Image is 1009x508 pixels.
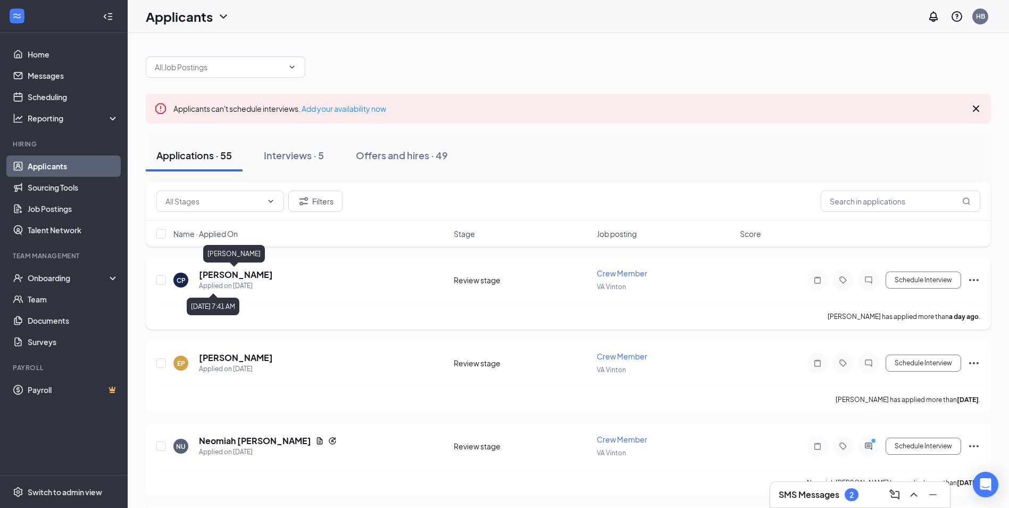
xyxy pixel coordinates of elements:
div: NU [176,442,186,451]
svg: Reapply [328,437,337,445]
span: VA Vinton [597,283,626,291]
a: Applicants [28,155,119,177]
div: Open Intercom Messenger [973,472,998,497]
svg: UserCheck [13,273,23,283]
span: VA Vinton [597,449,626,457]
div: EP [177,359,185,368]
div: Onboarding [28,273,110,283]
div: Applied on [DATE] [199,281,273,291]
button: Schedule Interview [886,272,961,289]
b: a day ago [949,313,979,321]
svg: ChatInactive [862,359,875,367]
div: Offers and hires · 49 [356,149,448,162]
span: Crew Member [597,435,647,444]
b: [DATE] [957,396,979,404]
button: Schedule Interview [886,438,961,455]
svg: Cross [970,102,982,115]
span: Stage [454,228,475,239]
div: Payroll [13,363,116,372]
a: Surveys [28,331,119,353]
span: Name · Applied On [173,228,238,239]
button: ChevronUp [905,486,922,503]
svg: Tag [837,276,849,284]
svg: Document [315,437,324,445]
div: Switch to admin view [28,487,102,497]
a: PayrollCrown [28,379,119,400]
svg: ChevronDown [266,197,275,206]
span: VA Vinton [597,366,626,374]
svg: ChevronDown [217,10,230,23]
svg: ChevronDown [288,63,296,71]
h5: [PERSON_NAME] [199,269,273,281]
div: Review stage [454,358,590,368]
input: All Stages [165,195,262,207]
svg: Error [154,102,167,115]
div: Reporting [28,113,119,124]
svg: WorkstreamLogo [12,11,22,21]
svg: Ellipses [968,274,980,286]
span: Score [740,228,761,239]
input: All Job Postings [155,61,283,73]
div: [PERSON_NAME] [203,245,265,263]
a: Talent Network [28,219,119,241]
span: Applicants can't schedule interviews. [173,104,386,113]
h5: [PERSON_NAME] [199,352,273,364]
div: [DATE] 7:41 AM [187,298,239,315]
svg: ComposeMessage [888,488,901,501]
p: Neomiah [PERSON_NAME] has applied more than . [807,478,980,487]
svg: PrimaryDot [869,438,881,446]
svg: Tag [837,359,849,367]
div: 2 [849,490,854,499]
a: Documents [28,310,119,331]
svg: Tag [837,442,849,450]
p: [PERSON_NAME] has applied more than . [836,395,980,404]
span: Crew Member [597,268,647,278]
svg: Note [811,276,824,284]
button: Minimize [924,486,941,503]
span: Crew Member [597,351,647,361]
svg: Minimize [927,488,939,501]
svg: Filter [297,195,310,208]
div: CP [177,276,186,285]
svg: MagnifyingGlass [962,197,971,206]
b: [DATE] [957,479,979,487]
a: Messages [28,65,119,86]
a: Scheduling [28,86,119,108]
span: Job posting [597,228,637,239]
svg: ChatInactive [862,276,875,284]
svg: Settings [13,487,23,497]
svg: QuestionInfo [950,10,963,23]
div: Review stage [454,441,590,452]
div: Applied on [DATE] [199,364,273,374]
svg: Analysis [13,113,23,124]
div: Review stage [454,275,590,285]
button: ComposeMessage [886,486,903,503]
svg: Note [811,359,824,367]
div: Team Management [13,251,116,260]
svg: ChevronUp [907,488,920,501]
h1: Applicants [146,7,213,26]
a: Job Postings [28,198,119,219]
input: Search in applications [821,191,980,212]
button: Filter Filters [288,191,343,212]
div: Interviews · 5 [264,149,324,162]
a: Sourcing Tools [28,177,119,198]
svg: ActiveChat [862,442,875,450]
p: [PERSON_NAME] has applied more than . [828,312,980,321]
svg: Note [811,442,824,450]
svg: Ellipses [968,357,980,370]
h3: SMS Messages [779,489,839,501]
button: Schedule Interview [886,355,961,372]
h5: Neomiah [PERSON_NAME] [199,435,311,447]
div: HB [976,12,985,21]
svg: Collapse [103,11,113,22]
svg: Ellipses [968,440,980,453]
div: Hiring [13,140,116,149]
a: Home [28,44,119,65]
div: Applications · 55 [156,149,232,162]
a: Team [28,289,119,310]
svg: Notifications [927,10,940,23]
a: Add your availability now [302,104,386,113]
div: Applied on [DATE] [199,447,337,457]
